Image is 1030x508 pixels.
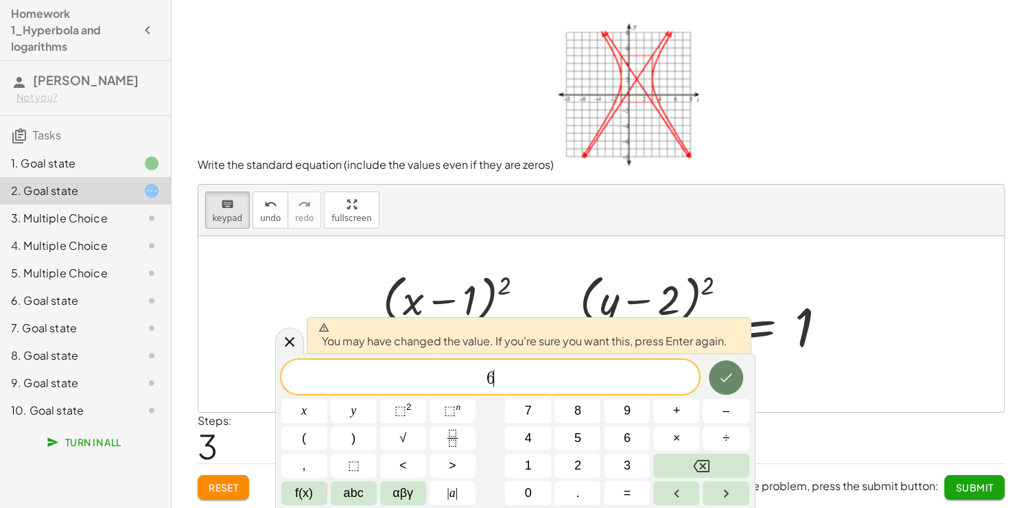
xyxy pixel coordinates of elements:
span: ⬚ [444,404,456,417]
sup: n [456,402,460,412]
button: Greater than [430,454,476,478]
i: keyboard [221,196,234,213]
button: Backspace [653,454,749,478]
span: When you think you solved the problem, press the submit button: [603,478,939,493]
span: keypad [213,213,243,223]
button: Absolute value [430,481,476,505]
span: | [456,486,458,500]
i: undo [264,196,277,213]
i: Task finished. [143,155,160,172]
button: Minus [703,399,749,423]
button: y [331,399,377,423]
span: 2 [574,457,581,475]
button: undoundo [253,192,288,229]
button: 4 [505,426,551,450]
span: αβγ [393,484,413,503]
button: keyboardkeypad [205,192,250,229]
div: 6. Goal state [11,292,121,309]
span: 3 [198,425,218,467]
span: 9 [624,402,631,420]
button: ) [331,426,377,450]
button: Divide [703,426,749,450]
p: Write the standard equation (include the values even if they are zeros) [198,18,1005,172]
span: 7 [525,402,532,420]
button: 1 [505,454,551,478]
i: Task not started. [143,210,160,227]
i: Task not started. [143,320,160,336]
button: Squared [380,399,426,423]
button: 0 [505,481,551,505]
button: Done [709,360,743,395]
span: 8 [574,402,581,420]
i: Task not started. [143,238,160,254]
label: Steps: [198,413,232,428]
div: 8. Goal state [11,347,121,364]
button: Reset [198,475,250,500]
button: . [554,481,600,505]
button: Left arrow [653,481,699,505]
button: Placeholder [331,454,377,478]
button: fullscreen [324,192,379,229]
span: Submit [955,481,993,494]
span: undo [260,213,281,223]
button: 3 [604,454,650,478]
button: x [281,399,327,423]
span: x [301,402,307,420]
i: Task not started. [143,292,160,309]
div: 5. Multiple Choice [11,265,121,281]
span: a [447,484,458,503]
span: > [449,457,456,475]
span: 6 [624,429,631,448]
img: 238990a44310546871f3f4380d17ca2b5005e65246ea4ca8d317ec10939e4e0e.png [554,18,699,169]
span: ​ [493,370,494,386]
button: Functions [281,481,327,505]
button: redoredo [288,192,321,229]
span: y [351,402,356,420]
button: Equals [604,481,650,505]
button: Plus [653,399,699,423]
span: You may have changed the value. If you're sure you want this, press Enter again. [318,322,727,349]
button: Submit [944,475,1004,500]
div: 2. Goal state [11,183,121,199]
div: 10. Goal state [11,402,121,419]
span: abc [344,484,364,503]
span: redo [295,213,314,223]
i: Task not started. [143,265,160,281]
button: Alphabet [331,481,377,505]
button: Turn In All [38,430,132,454]
button: 5 [554,426,600,450]
span: ⬚ [395,404,406,417]
span: . [576,484,579,503]
span: + [673,402,681,420]
span: 0 [525,484,532,503]
button: 8 [554,399,600,423]
span: [PERSON_NAME] [33,72,139,88]
i: Task started. [143,183,160,199]
span: < [399,457,407,475]
button: Less than [380,454,426,478]
span: Reset [209,481,239,494]
span: fullscreen [331,213,371,223]
span: Turn In All [49,436,121,448]
div: Not you? [16,91,160,104]
button: ( [281,426,327,450]
button: Superscript [430,399,476,423]
button: Square root [380,426,426,450]
span: ) [351,429,355,448]
div: 1. Goal state [11,155,121,172]
button: 9 [604,399,650,423]
div: 7. Goal state [11,320,121,336]
button: Right arrow [703,481,749,505]
h4: Homework 1_Hyperbola and logarithms [11,5,135,55]
span: 5 [574,429,581,448]
button: 7 [505,399,551,423]
span: × [673,429,681,448]
i: Task not started. [143,402,160,419]
div: 9. Goal state [11,375,121,391]
span: – [723,402,729,420]
span: | [447,486,449,500]
span: 6 [486,370,494,386]
button: , [281,454,327,478]
span: ÷ [723,429,729,448]
button: Greek alphabet [380,481,426,505]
